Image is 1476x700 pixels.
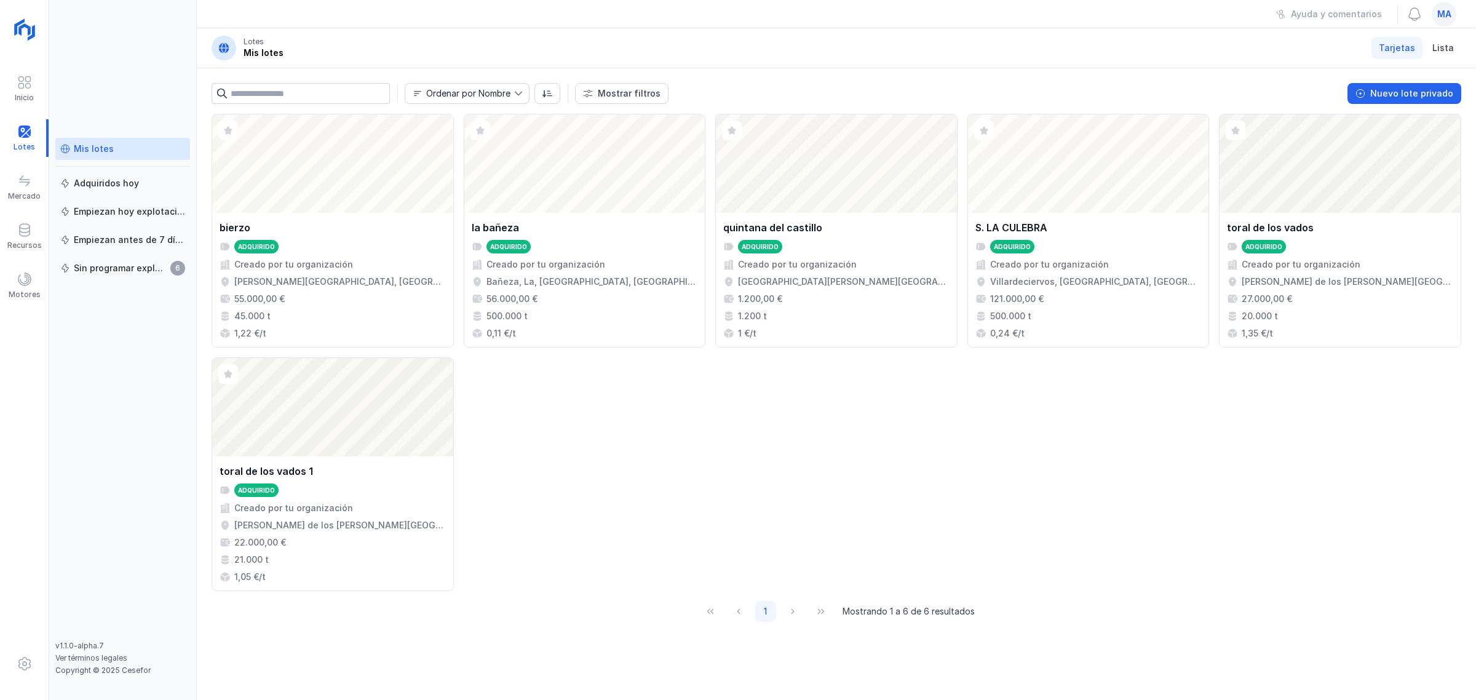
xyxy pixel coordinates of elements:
div: Adquirido [238,242,275,251]
div: 0,11 €/t [486,327,516,340]
div: 20.000 t [1242,310,1278,322]
div: 55.000,00 € [234,293,285,305]
div: 0,24 €/t [990,327,1025,340]
span: Mostrando 1 a 6 de 6 resultados [843,605,975,618]
a: Tarjetas [1371,37,1422,59]
div: Empiezan hoy explotación [74,205,185,218]
div: S. LA CULEBRA [975,220,1047,235]
a: Empiezan hoy explotación [55,201,190,223]
div: Inicio [15,93,34,103]
div: Mis lotes [74,143,114,155]
div: 22.000,00 € [234,536,286,549]
div: toral de los vados [1227,220,1314,235]
button: Nuevo lote privado [1347,83,1461,104]
button: Page 1 [755,601,776,622]
div: Empiezan antes de 7 días [74,234,185,246]
div: 27.000,00 € [1242,293,1292,305]
div: Adquirido [238,486,275,495]
div: Adquirido [742,242,779,251]
div: Creado por tu organización [1242,258,1360,271]
a: quintana del castilloAdquiridoCreado por tu organización[GEOGRAPHIC_DATA][PERSON_NAME][GEOGRAPHIC... [715,114,958,348]
div: Sin programar explotación [74,262,167,274]
a: Ver términos legales [55,653,127,662]
div: Ayuda y comentarios [1291,8,1382,20]
a: la bañezaAdquiridoCreado por tu organizaciónBañeza, La, [GEOGRAPHIC_DATA], [GEOGRAPHIC_DATA], [GE... [464,114,706,348]
a: Mis lotes [55,138,190,160]
a: Adquiridos hoy [55,172,190,194]
div: 121.000,00 € [990,293,1044,305]
div: 500.000 t [990,310,1031,322]
span: ma [1437,8,1451,20]
div: bierzo [220,220,250,235]
div: 1,22 €/t [234,327,266,340]
div: Adquirido [1245,242,1282,251]
div: [GEOGRAPHIC_DATA][PERSON_NAME][GEOGRAPHIC_DATA], [GEOGRAPHIC_DATA], [GEOGRAPHIC_DATA] [738,276,950,288]
div: [PERSON_NAME] de los [PERSON_NAME][GEOGRAPHIC_DATA], [GEOGRAPHIC_DATA], [GEOGRAPHIC_DATA] [1242,276,1453,288]
div: Recursos [7,241,42,250]
a: bierzoAdquiridoCreado por tu organización[PERSON_NAME][GEOGRAPHIC_DATA], [GEOGRAPHIC_DATA], [GEOG... [212,114,454,348]
div: Adquiridos hoy [74,177,139,189]
a: Empiezan antes de 7 días [55,229,190,251]
div: 1.200 t [738,310,767,322]
a: Lista [1425,37,1461,59]
div: v1.1.0-alpha.7 [55,641,190,651]
button: Ayuda y comentarios [1268,4,1390,25]
div: 1.200,00 € [738,293,782,305]
div: Copyright © 2025 Cesefor [55,666,190,675]
div: Adquirido [490,242,527,251]
div: [PERSON_NAME][GEOGRAPHIC_DATA], [GEOGRAPHIC_DATA], [GEOGRAPHIC_DATA] [234,276,446,288]
div: Creado por tu organización [234,258,353,271]
div: Mercado [8,191,41,201]
button: Mostrar filtros [575,83,669,104]
div: 1,35 €/t [1242,327,1273,340]
img: logoRight.svg [9,14,40,45]
div: Nuevo lote privado [1370,87,1453,100]
div: Creado por tu organización [990,258,1109,271]
div: 45.000 t [234,310,271,322]
div: 56.000,00 € [486,293,538,305]
div: 500.000 t [486,310,528,322]
a: S. LA CULEBRAAdquiridoCreado por tu organizaciónVillardeciervos, [GEOGRAPHIC_DATA], [GEOGRAPHIC_D... [967,114,1210,348]
div: Creado por tu organización [234,502,353,514]
div: 1,05 €/t [234,571,266,583]
div: Creado por tu organización [738,258,857,271]
div: Motores [9,290,41,300]
div: Ordenar por Nombre [426,89,510,98]
div: quintana del castillo [723,220,822,235]
div: Mis lotes [244,47,284,59]
div: Villardeciervos, [GEOGRAPHIC_DATA], [GEOGRAPHIC_DATA], [GEOGRAPHIC_DATA] [990,276,1202,288]
div: Mostrar filtros [598,87,661,100]
span: 6 [170,261,185,276]
div: toral de los vados 1 [220,464,313,479]
span: Lista [1432,42,1454,54]
div: Adquirido [994,242,1031,251]
a: toral de los vados 1AdquiridoCreado por tu organización[PERSON_NAME] de los [PERSON_NAME][GEOGRAP... [212,357,454,591]
a: toral de los vadosAdquiridoCreado por tu organización[PERSON_NAME] de los [PERSON_NAME][GEOGRAPHI... [1219,114,1461,348]
div: Lotes [244,37,264,47]
div: 21.000 t [234,554,269,566]
span: Tarjetas [1379,42,1415,54]
div: la bañeza [472,220,519,235]
div: [PERSON_NAME] de los [PERSON_NAME][GEOGRAPHIC_DATA], [GEOGRAPHIC_DATA], [GEOGRAPHIC_DATA] [234,519,446,531]
div: Bañeza, La, [GEOGRAPHIC_DATA], [GEOGRAPHIC_DATA], [GEOGRAPHIC_DATA] [486,276,698,288]
a: Sin programar explotación6 [55,257,190,279]
span: Nombre [405,84,514,103]
div: Creado por tu organización [486,258,605,271]
div: 1 €/t [738,327,756,340]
